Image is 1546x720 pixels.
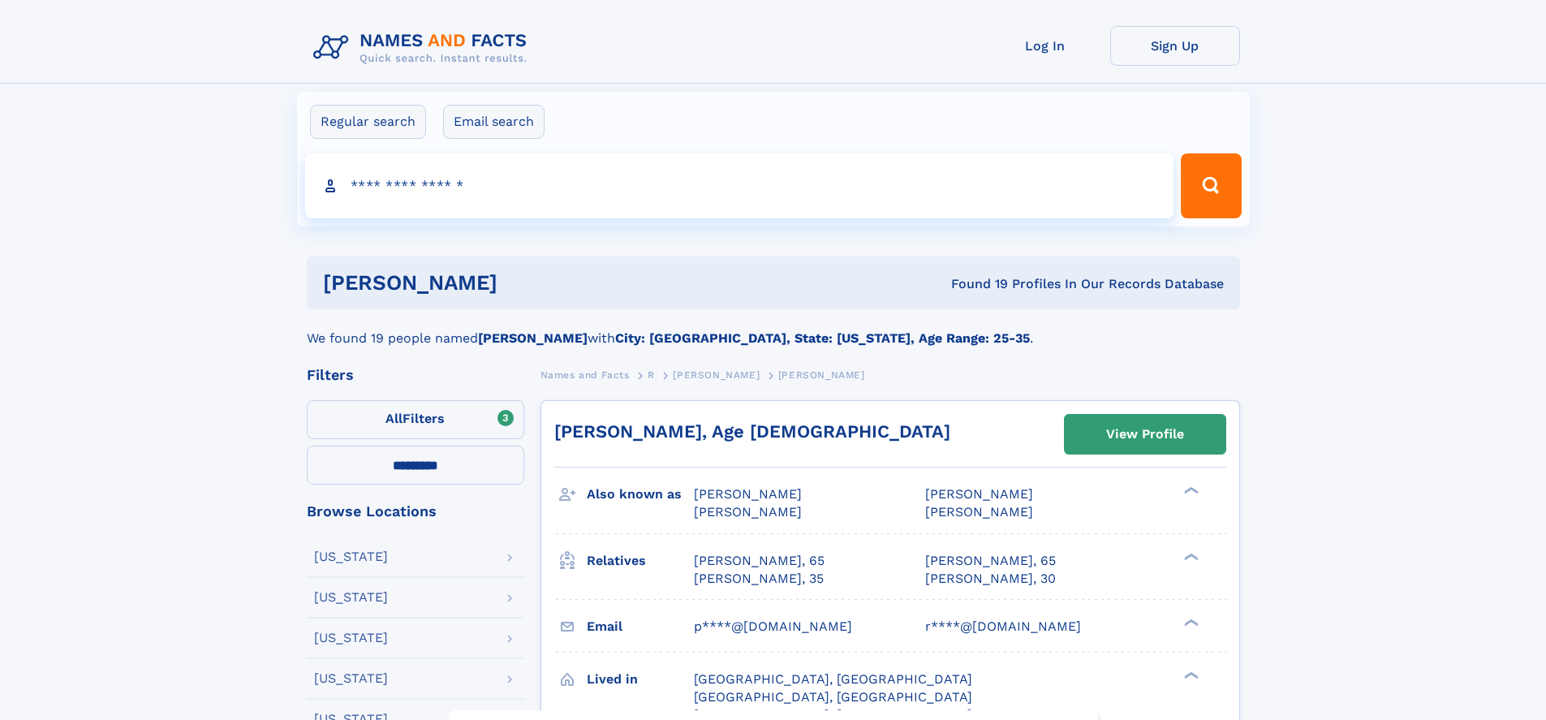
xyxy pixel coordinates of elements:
[1106,416,1184,453] div: View Profile
[307,368,524,382] div: Filters
[615,330,1030,346] b: City: [GEOGRAPHIC_DATA], State: [US_STATE], Age Range: 25-35
[587,613,694,640] h3: Email
[694,504,802,520] span: [PERSON_NAME]
[587,481,694,508] h3: Also known as
[1110,26,1240,66] a: Sign Up
[694,552,825,570] a: [PERSON_NAME], 65
[778,369,865,381] span: [PERSON_NAME]
[694,671,972,687] span: [GEOGRAPHIC_DATA], [GEOGRAPHIC_DATA]
[314,550,388,563] div: [US_STATE]
[314,632,388,645] div: [US_STATE]
[307,400,524,439] label: Filters
[980,26,1110,66] a: Log In
[314,672,388,685] div: [US_STATE]
[314,591,388,604] div: [US_STATE]
[694,689,972,705] span: [GEOGRAPHIC_DATA], [GEOGRAPHIC_DATA]
[443,105,545,139] label: Email search
[1180,485,1199,496] div: ❯
[648,369,655,381] span: R
[1181,153,1241,218] button: Search Button
[307,309,1240,348] div: We found 19 people named with .
[554,421,950,442] a: [PERSON_NAME], Age [DEMOGRAPHIC_DATA]
[648,364,655,385] a: R
[925,504,1033,520] span: [PERSON_NAME]
[478,330,588,346] b: [PERSON_NAME]
[385,411,403,426] span: All
[673,369,760,381] span: [PERSON_NAME]
[323,273,725,293] h1: [PERSON_NAME]
[694,486,802,502] span: [PERSON_NAME]
[925,570,1056,588] a: [PERSON_NAME], 30
[307,504,524,519] div: Browse Locations
[307,26,540,70] img: Logo Names and Facts
[1065,415,1225,454] a: View Profile
[1180,617,1199,627] div: ❯
[587,547,694,575] h3: Relatives
[1180,551,1199,562] div: ❯
[724,275,1224,293] div: Found 19 Profiles In Our Records Database
[673,364,760,385] a: [PERSON_NAME]
[305,153,1174,218] input: search input
[540,364,630,385] a: Names and Facts
[587,666,694,693] h3: Lived in
[310,105,426,139] label: Regular search
[694,570,824,588] a: [PERSON_NAME], 35
[925,552,1056,570] a: [PERSON_NAME], 65
[1180,670,1199,680] div: ❯
[925,486,1033,502] span: [PERSON_NAME]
